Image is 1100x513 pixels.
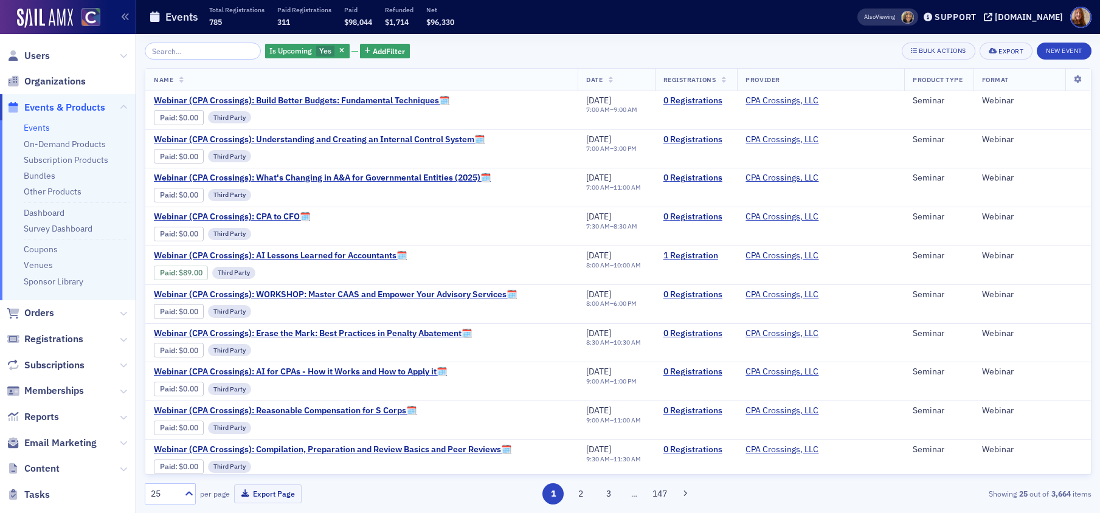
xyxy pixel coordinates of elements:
[160,229,175,238] a: Paid
[154,289,517,300] span: Webinar (CPA Crossings): WORKSHOP: Master CAAS and Empower Your Advisory Services🗓️
[982,444,1082,455] div: Webinar
[586,416,610,424] time: 9:00 AM
[649,483,670,504] button: 147
[24,462,60,475] span: Content
[626,488,643,499] span: …
[745,134,822,145] span: CPA Crossings, LLC
[980,43,1033,60] button: Export
[385,5,413,14] p: Refunded
[586,222,637,230] div: –
[7,306,54,320] a: Orders
[586,222,610,230] time: 7:30 AM
[24,306,54,320] span: Orders
[586,145,637,153] div: –
[745,328,818,339] a: CPA Crossings, LLC
[385,17,409,27] span: $1,714
[151,487,178,500] div: 25
[373,46,405,57] span: Add Filter
[864,13,876,21] div: Also
[208,189,251,201] div: Third Party
[24,332,83,346] span: Registrations
[982,328,1082,339] div: Webinar
[586,105,610,114] time: 7:00 AM
[663,250,729,261] a: 1 Registration
[614,377,637,385] time: 1:00 PM
[154,188,204,202] div: Paid: 0 - $0
[614,105,637,114] time: 9:00 AM
[154,421,204,435] div: Paid: 0 - $0
[160,346,175,355] a: Paid
[24,139,106,150] a: On-Demand Products
[154,250,407,261] a: Webinar (CPA Crossings): AI Lessons Learned for Accountants🗓️
[586,184,641,191] div: –
[745,405,818,416] a: CPA Crossings, LLC
[586,300,637,308] div: –
[360,44,410,59] button: AddFilter
[586,455,610,463] time: 9:30 AM
[586,172,611,183] span: [DATE]
[586,366,611,377] span: [DATE]
[154,95,449,106] span: Webinar (CPA Crossings): Build Better Budgets: Fundamental Techniques🗓️
[154,444,511,455] span: Webinar (CPA Crossings): Compilation, Preparation and Review Basics and Peer Reviews🗓️
[160,384,179,393] span: :
[570,483,592,504] button: 2
[160,152,179,161] span: :
[24,75,86,88] span: Organizations
[663,405,729,416] a: 0 Registrations
[586,183,610,191] time: 7:00 AM
[24,207,64,218] a: Dashboard
[913,173,965,184] div: Seminar
[614,338,641,346] time: 10:30 AM
[982,75,1009,84] span: Format
[154,382,204,396] div: Paid: 0 - $0
[24,436,97,450] span: Email Marketing
[586,377,637,385] div: –
[913,134,965,145] div: Seminar
[913,444,965,455] div: Seminar
[24,170,55,181] a: Bundles
[663,75,716,84] span: Registrations
[913,367,965,377] div: Seminar
[81,8,100,27] img: SailAMX
[154,343,204,357] div: Paid: 0 - $0
[160,229,179,238] span: :
[160,268,175,277] a: Paid
[208,150,251,162] div: Third Party
[24,359,85,372] span: Subscriptions
[663,444,729,455] a: 0 Registrations
[901,11,914,24] span: Lauren Standiford
[154,75,173,84] span: Name
[209,5,265,14] p: Total Registrations
[7,101,105,114] a: Events & Products
[179,423,198,432] span: $0.00
[265,44,350,59] div: Yes
[7,384,84,398] a: Memberships
[179,462,198,471] span: $0.00
[179,346,198,355] span: $0.00
[154,110,204,125] div: Paid: 0 - $0
[154,266,208,280] div: Paid: 1 - $8900
[277,17,290,27] span: 311
[7,49,50,63] a: Users
[24,101,105,114] span: Events & Products
[586,444,611,455] span: [DATE]
[208,344,251,356] div: Third Party
[7,359,85,372] a: Subscriptions
[586,211,611,222] span: [DATE]
[160,113,175,122] a: Paid
[179,190,198,199] span: $0.00
[935,12,977,22] div: Support
[208,111,251,123] div: Third Party
[154,460,204,474] div: Paid: 0 - $0
[160,307,179,316] span: :
[7,332,83,346] a: Registrations
[586,416,641,424] div: –
[160,346,179,355] span: :
[154,134,485,145] a: Webinar (CPA Crossings): Understanding and Creating an Internal Control System🗓️
[234,484,302,503] button: Export Page
[745,95,822,106] span: CPA Crossings, LLC
[586,377,610,385] time: 9:00 AM
[24,488,50,501] span: Tasks
[208,422,251,434] div: Third Party
[209,17,222,27] span: 785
